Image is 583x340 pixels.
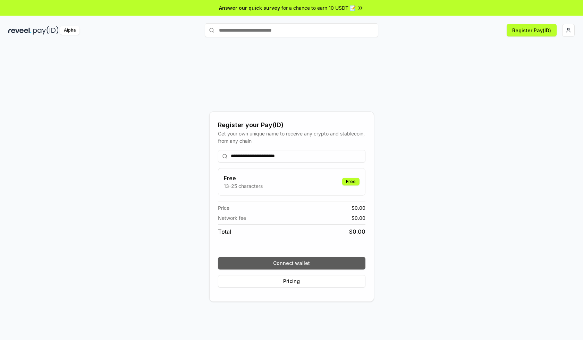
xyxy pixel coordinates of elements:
span: $ 0.00 [352,204,365,212]
span: $ 0.00 [349,227,365,236]
div: Register your Pay(ID) [218,120,365,130]
img: pay_id [33,26,59,35]
button: Pricing [218,275,365,288]
div: Free [342,178,360,185]
button: Register Pay(ID) [507,24,557,36]
span: for a chance to earn 10 USDT 📝 [281,4,356,11]
button: Connect wallet [218,257,365,269]
span: Answer our quick survey [219,4,280,11]
h3: Free [224,174,263,182]
span: Price [218,204,229,212]
div: Get your own unique name to receive any crypto and stablecoin, from any chain [218,130,365,144]
div: Alpha [60,26,79,35]
img: reveel_dark [8,26,32,35]
span: $ 0.00 [352,214,365,222]
span: Total [218,227,231,236]
span: Network fee [218,214,246,222]
p: 13-25 characters [224,182,263,190]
